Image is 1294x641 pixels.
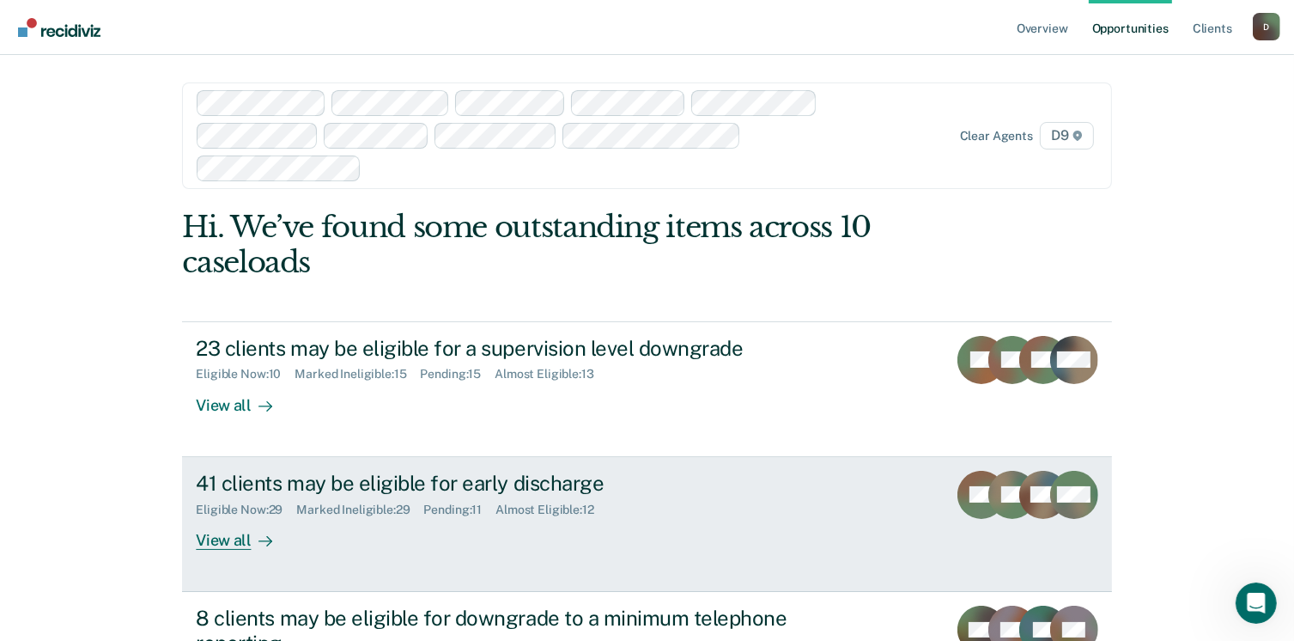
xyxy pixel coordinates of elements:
[196,503,296,517] div: Eligible Now : 29
[495,367,608,382] div: Almost Eligible : 13
[196,471,799,496] div: 41 clients may be eligible for early discharge
[960,129,1033,143] div: Clear agents
[421,367,495,382] div: Pending : 15
[296,503,423,517] div: Marked Ineligible : 29
[196,382,292,415] div: View all
[1253,13,1280,40] button: Profile dropdown button
[1040,122,1094,150] span: D9
[1253,13,1280,40] div: D
[1236,583,1277,624] iframe: Intercom live chat
[196,516,292,550] div: View all
[424,503,496,517] div: Pending : 11
[495,503,608,517] div: Almost Eligible : 12
[18,18,100,37] img: Recidiviz
[196,336,799,361] div: 23 clients may be eligible for a supervision level downgrade
[182,210,926,280] div: Hi. We’ve found some outstanding items across 10 caseloads
[182,457,1111,592] a: 41 clients may be eligible for early dischargeEligible Now:29Marked Ineligible:29Pending:11Almost...
[196,367,295,382] div: Eligible Now : 10
[182,321,1111,457] a: 23 clients may be eligible for a supervision level downgradeEligible Now:10Marked Ineligible:15Pe...
[295,367,420,382] div: Marked Ineligible : 15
